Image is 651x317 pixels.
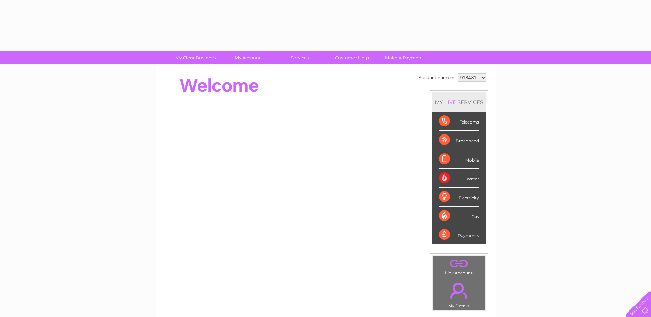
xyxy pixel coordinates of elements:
[324,51,380,64] a: Customer Help
[439,225,479,244] div: Payments
[439,150,479,169] div: Mobile
[219,51,276,64] a: My Account
[432,277,486,310] td: My Details
[271,51,328,64] a: Services
[376,51,432,64] a: Make A Payment
[439,207,479,225] div: Gas
[443,99,457,105] div: LIVE
[439,112,479,131] div: Telecoms
[434,258,484,270] a: .
[439,131,479,150] div: Broadband
[432,256,486,277] td: Link Account
[417,72,456,83] td: Account number
[167,51,224,64] a: My Clear Business
[439,169,479,188] div: Water
[434,279,484,303] a: .
[432,92,486,112] div: MY SERVICES
[439,188,479,207] div: Electricity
